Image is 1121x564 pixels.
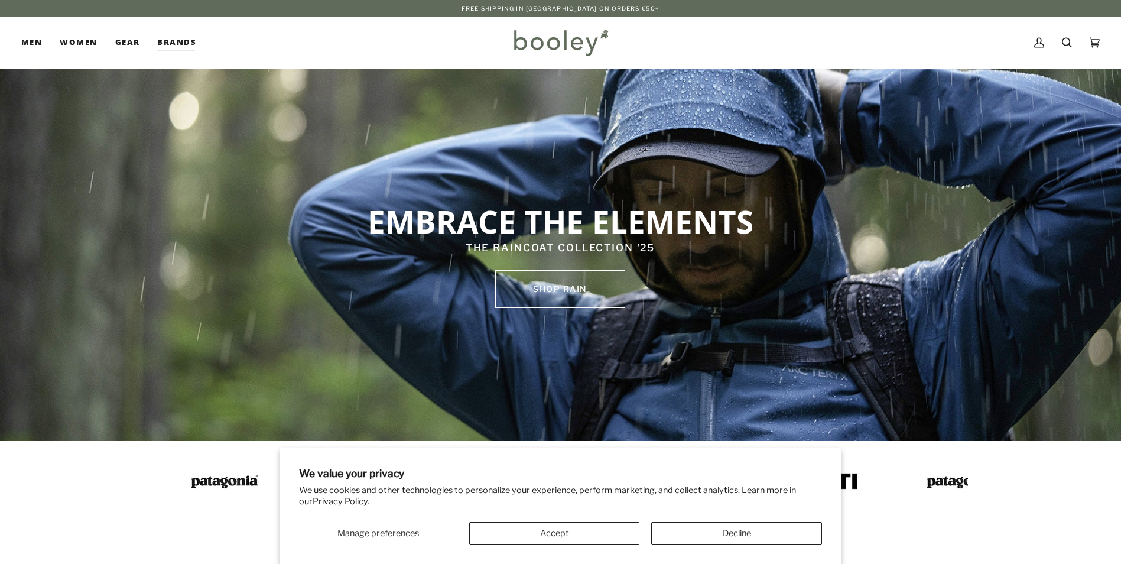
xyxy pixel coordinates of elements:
p: Free Shipping in [GEOGRAPHIC_DATA] on Orders €50+ [462,4,659,13]
button: Manage preferences [299,522,457,545]
button: Accept [469,522,639,545]
span: Brands [157,37,196,48]
a: Brands [148,17,205,69]
span: Men [21,37,42,48]
a: Gear [106,17,149,69]
span: Women [60,37,97,48]
img: Booley [509,25,612,60]
a: Men [21,17,51,69]
a: Women [51,17,106,69]
a: Privacy Policy. [313,496,369,507]
a: SHOP rain [495,270,625,308]
span: Gear [115,37,140,48]
p: EMBRACE THE ELEMENTS [222,202,898,241]
span: Manage preferences [337,528,419,539]
p: We use cookies and other technologies to personalize your experience, perform marketing, and coll... [299,485,822,507]
h2: We value your privacy [299,467,822,479]
p: THE RAINCOAT COLLECTION '25 [222,241,898,256]
button: Decline [651,522,821,545]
